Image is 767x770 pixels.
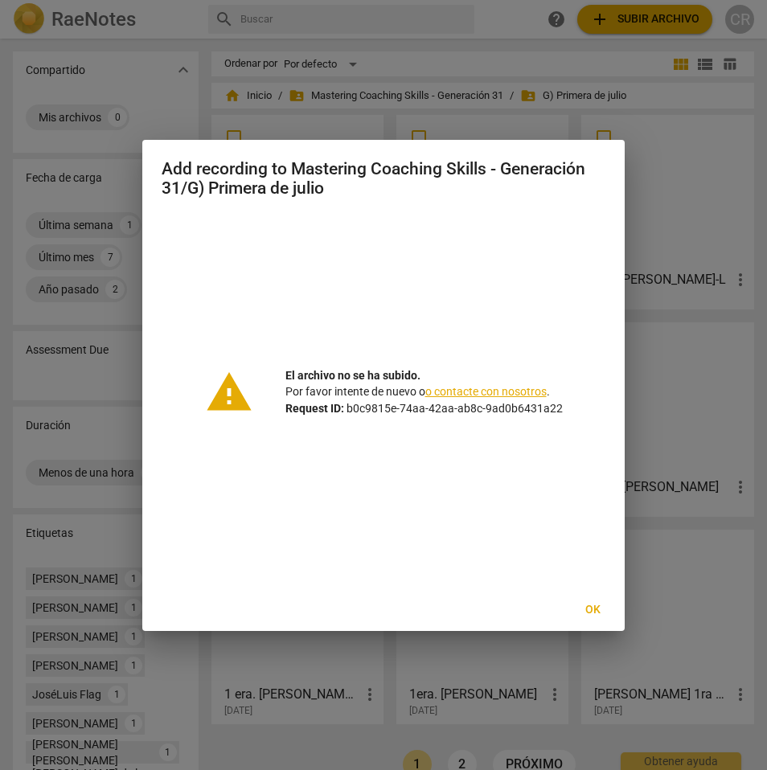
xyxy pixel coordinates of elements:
[285,402,344,415] b: Request ID:
[285,369,420,382] b: El archivo no se ha subido.
[285,367,563,417] p: Por favor intente de nuevo o . b0c9815e-74aa-42aa-ab8c-9ad0b6431a22
[567,596,618,625] button: Ok
[580,602,605,618] span: Ok
[205,368,253,416] span: warning
[425,385,547,398] a: o contacte con nosotros
[162,159,605,199] h2: Add recording to Mastering Coaching Skills - Generación 31/G) Primera de julio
